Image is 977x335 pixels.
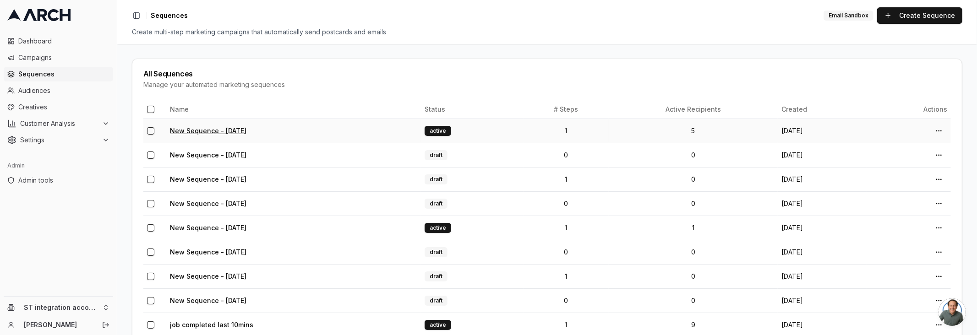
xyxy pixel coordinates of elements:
[425,174,448,184] div: draft
[170,321,253,329] a: job completed last 10mins
[18,176,109,185] span: Admin tools
[421,100,524,119] th: Status
[425,199,448,209] div: draft
[524,288,609,313] td: 0
[778,191,867,216] td: [DATE]
[609,167,778,191] td: 0
[4,100,113,114] a: Creatives
[524,264,609,288] td: 1
[170,224,246,232] a: New Sequence - [DATE]
[166,100,421,119] th: Name
[524,119,609,143] td: 1
[18,70,109,79] span: Sequences
[778,264,867,288] td: [DATE]
[524,100,609,119] th: # Steps
[425,271,448,281] div: draft
[609,240,778,264] td: 0
[609,143,778,167] td: 0
[151,11,188,20] nav: breadcrumb
[4,158,113,173] div: Admin
[425,150,448,160] div: draft
[778,100,867,119] th: Created
[99,319,112,331] button: Log out
[170,175,246,183] a: New Sequence - [DATE]
[143,80,951,89] div: Manage your automated marketing sequences
[20,135,98,145] span: Settings
[151,11,188,20] span: Sequences
[18,86,109,95] span: Audiences
[524,191,609,216] td: 0
[778,167,867,191] td: [DATE]
[524,240,609,264] td: 0
[18,37,109,46] span: Dashboard
[867,100,951,119] th: Actions
[609,119,778,143] td: 5
[170,200,246,207] a: New Sequence - [DATE]
[524,143,609,167] td: 0
[132,27,962,37] div: Create multi-step marketing campaigns that automatically send postcards and emails
[4,300,113,315] button: ST integration account
[778,288,867,313] td: [DATE]
[143,70,951,77] div: All Sequences
[4,34,113,49] a: Dashboard
[609,100,778,119] th: Active Recipients
[778,240,867,264] td: [DATE]
[24,320,92,330] a: [PERSON_NAME]
[425,247,448,257] div: draft
[877,7,962,24] a: Create Sequence
[4,116,113,131] button: Customer Analysis
[425,126,451,136] div: active
[778,216,867,240] td: [DATE]
[524,216,609,240] td: 1
[609,264,778,288] td: 0
[4,83,113,98] a: Audiences
[170,272,246,280] a: New Sequence - [DATE]
[425,320,451,330] div: active
[4,173,113,188] a: Admin tools
[18,53,109,62] span: Campaigns
[4,67,113,81] a: Sequences
[524,167,609,191] td: 1
[20,119,98,128] span: Customer Analysis
[24,303,98,312] span: ST integration account
[4,133,113,147] button: Settings
[18,103,109,112] span: Creatives
[4,50,113,65] a: Campaigns
[939,298,966,326] a: Open chat
[170,127,246,135] a: New Sequence - [DATE]
[425,223,451,233] div: active
[170,151,246,159] a: New Sequence - [DATE]
[609,288,778,313] td: 0
[170,297,246,304] a: New Sequence - [DATE]
[778,119,867,143] td: [DATE]
[425,296,448,306] div: draft
[170,248,246,256] a: New Sequence - [DATE]
[824,11,873,21] div: Email Sandbox
[609,191,778,216] td: 0
[609,216,778,240] td: 1
[778,143,867,167] td: [DATE]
